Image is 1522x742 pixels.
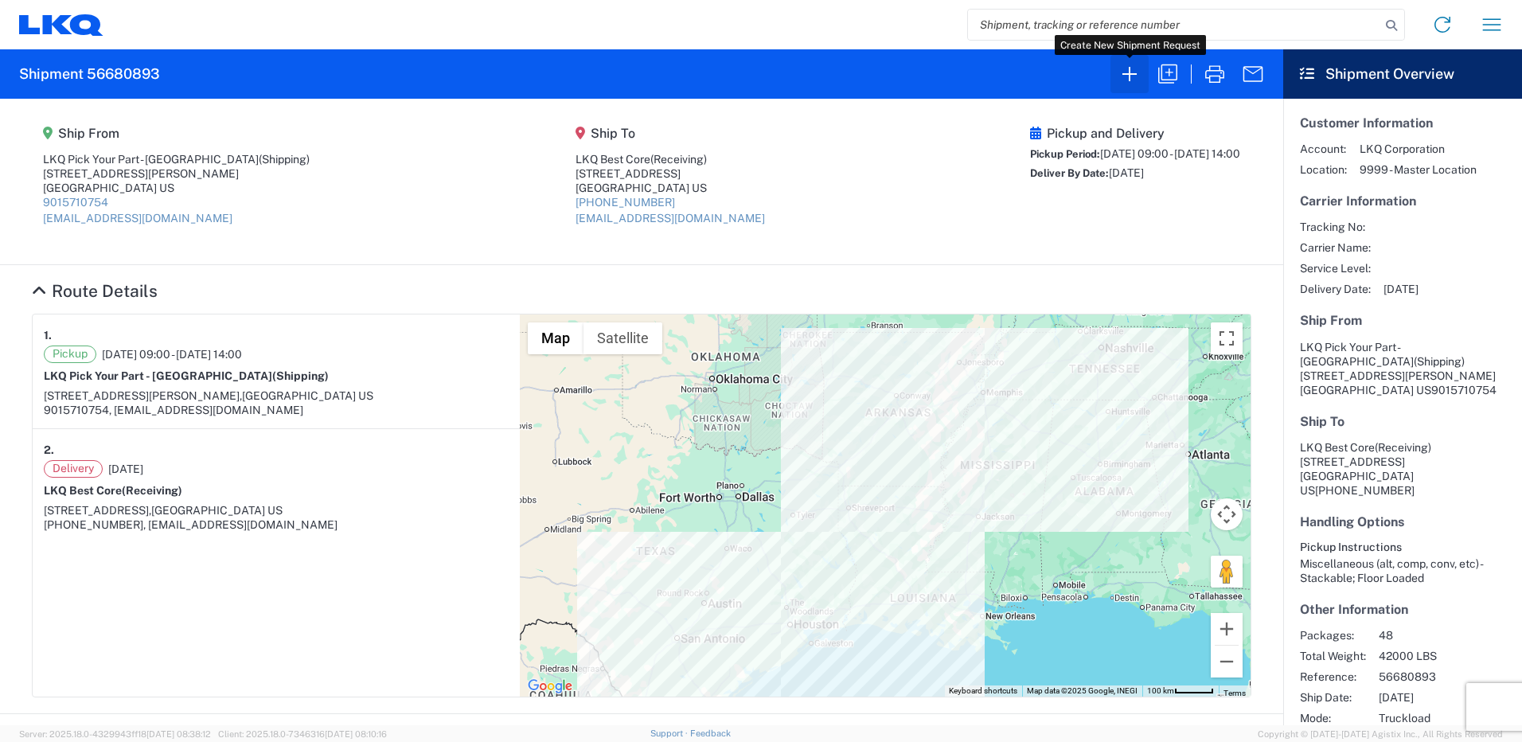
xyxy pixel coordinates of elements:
[576,166,765,181] div: [STREET_ADDRESS]
[650,153,707,166] span: (Receiving)
[1147,686,1174,695] span: 100 km
[272,369,329,382] span: (Shipping)
[1300,711,1366,725] span: Mode:
[19,729,211,739] span: Server: 2025.18.0-4329943ff18
[325,729,387,739] span: [DATE] 08:10:16
[1300,313,1505,328] h5: Ship From
[44,369,329,382] strong: LKQ Pick Your Part - [GEOGRAPHIC_DATA]
[1100,147,1240,160] span: [DATE] 09:00 - [DATE] 14:00
[1300,261,1371,275] span: Service Level:
[122,484,182,497] span: (Receiving)
[43,126,310,141] h5: Ship From
[576,152,765,166] div: LKQ Best Core
[1211,498,1243,530] button: Map camera controls
[1300,341,1414,368] span: LKQ Pick Your Part - [GEOGRAPHIC_DATA]
[576,196,675,209] a: [PHONE_NUMBER]
[1300,602,1505,617] h5: Other Information
[1315,484,1415,497] span: [PHONE_NUMBER]
[1030,167,1109,179] span: Deliver By Date:
[1300,441,1431,468] span: LKQ Best Core [STREET_ADDRESS]
[1211,322,1243,354] button: Toggle fullscreen view
[1360,142,1477,156] span: LKQ Corporation
[1431,384,1497,396] span: 9015710754
[1375,441,1431,454] span: (Receiving)
[1030,148,1100,160] span: Pickup Period:
[44,484,182,497] strong: LKQ Best Core
[1300,670,1366,684] span: Reference:
[151,504,283,517] span: [GEOGRAPHIC_DATA] US
[576,212,765,225] a: [EMAIL_ADDRESS][DOMAIN_NAME]
[242,389,373,402] span: [GEOGRAPHIC_DATA] US
[146,729,211,739] span: [DATE] 08:38:12
[1414,355,1465,368] span: (Shipping)
[1283,49,1522,99] header: Shipment Overview
[1300,115,1505,131] h5: Customer Information
[108,462,143,476] span: [DATE]
[1109,166,1144,179] span: [DATE]
[44,440,54,460] strong: 2.
[1300,541,1505,554] h6: Pickup Instructions
[1383,282,1419,296] span: [DATE]
[44,517,509,532] div: [PHONE_NUMBER], [EMAIL_ADDRESS][DOMAIN_NAME]
[583,322,662,354] button: Show satellite imagery
[1300,162,1347,177] span: Location:
[19,64,160,84] h2: Shipment 56680893
[1300,628,1366,642] span: Packages:
[1379,690,1515,705] span: [DATE]
[102,347,242,361] span: [DATE] 09:00 - [DATE] 14:00
[576,126,765,141] h5: Ship To
[43,152,310,166] div: LKQ Pick Your Part - [GEOGRAPHIC_DATA]
[1300,282,1371,296] span: Delivery Date:
[1300,414,1505,429] h5: Ship To
[44,460,103,478] span: Delivery
[43,196,108,209] a: 9015710754
[44,346,96,363] span: Pickup
[650,728,690,738] a: Support
[968,10,1380,40] input: Shipment, tracking or reference number
[1030,126,1240,141] h5: Pickup and Delivery
[1223,689,1246,697] a: Terms
[44,389,242,402] span: [STREET_ADDRESS][PERSON_NAME],
[44,326,52,346] strong: 1.
[1300,240,1371,255] span: Carrier Name:
[1211,556,1243,588] button: Drag Pegman onto the map to open Street View
[44,504,151,517] span: [STREET_ADDRESS],
[1300,220,1371,234] span: Tracking No:
[1360,162,1477,177] span: 9999 - Master Location
[1300,369,1496,382] span: [STREET_ADDRESS][PERSON_NAME]
[1300,649,1366,663] span: Total Weight:
[1300,514,1505,529] h5: Handling Options
[1379,649,1515,663] span: 42000 LBS
[528,322,583,354] button: Show street map
[1300,440,1505,498] address: [GEOGRAPHIC_DATA] US
[1142,685,1219,697] button: Map Scale: 100 km per 46 pixels
[690,728,731,738] a: Feedback
[1379,711,1515,725] span: Truckload
[1300,690,1366,705] span: Ship Date:
[1300,556,1505,585] div: Miscellaneous (alt, comp, conv, etc) - Stackable; Floor Loaded
[524,676,576,697] a: Open this area in Google Maps (opens a new window)
[1379,670,1515,684] span: 56680893
[1379,628,1515,642] span: 48
[949,685,1017,697] button: Keyboard shortcuts
[1300,193,1505,209] h5: Carrier Information
[44,403,509,417] div: 9015710754, [EMAIL_ADDRESS][DOMAIN_NAME]
[576,181,765,195] div: [GEOGRAPHIC_DATA] US
[1300,142,1347,156] span: Account:
[218,729,387,739] span: Client: 2025.18.0-7346316
[1027,686,1138,695] span: Map data ©2025 Google, INEGI
[43,181,310,195] div: [GEOGRAPHIC_DATA] US
[1300,340,1505,397] address: [GEOGRAPHIC_DATA] US
[259,153,310,166] span: (Shipping)
[524,676,576,697] img: Google
[1258,727,1503,741] span: Copyright © [DATE]-[DATE] Agistix Inc., All Rights Reserved
[1211,613,1243,645] button: Zoom in
[1211,646,1243,678] button: Zoom out
[32,281,158,301] a: Hide Details
[43,212,232,225] a: [EMAIL_ADDRESS][DOMAIN_NAME]
[43,166,310,181] div: [STREET_ADDRESS][PERSON_NAME]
